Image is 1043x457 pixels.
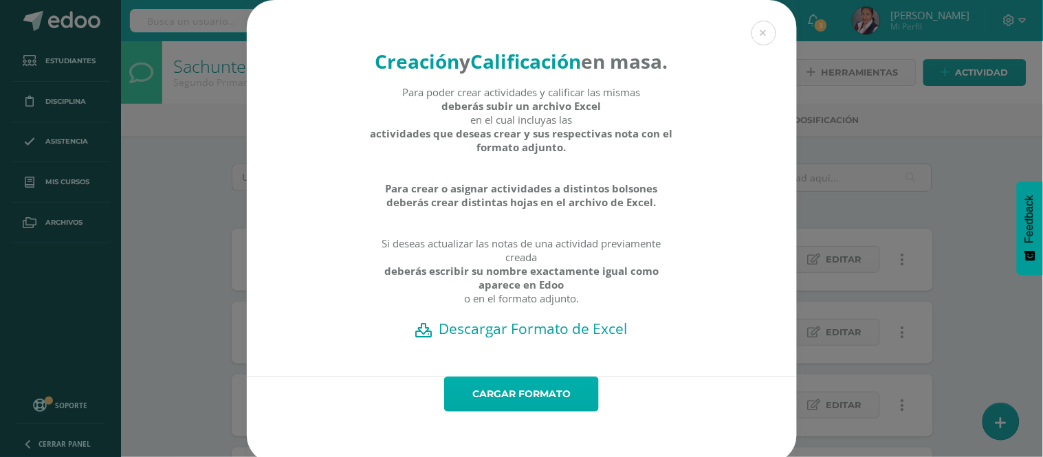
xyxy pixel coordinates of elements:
[369,48,674,74] h4: en masa.
[471,48,582,74] strong: Calificación
[460,48,471,74] strong: y
[369,126,674,154] strong: actividades que deseas crear y sus respectivas nota con el formato adjunto.
[271,319,773,338] a: Descargar Formato de Excel
[442,99,602,113] strong: deberás subir un archivo Excel
[751,21,776,45] button: Close (Esc)
[1024,195,1036,243] span: Feedback
[375,48,460,74] strong: Creación
[1017,181,1043,275] button: Feedback - Mostrar encuesta
[369,181,674,209] strong: Para crear o asignar actividades a distintos bolsones deberás crear distintas hojas en el archivo...
[369,264,674,291] strong: deberás escribir su nombre exactamente igual como aparece en Edoo
[444,377,599,412] a: Cargar formato
[369,85,674,319] div: Para poder crear actividades y calificar las mismas en el cual incluyas las Si deseas actualizar ...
